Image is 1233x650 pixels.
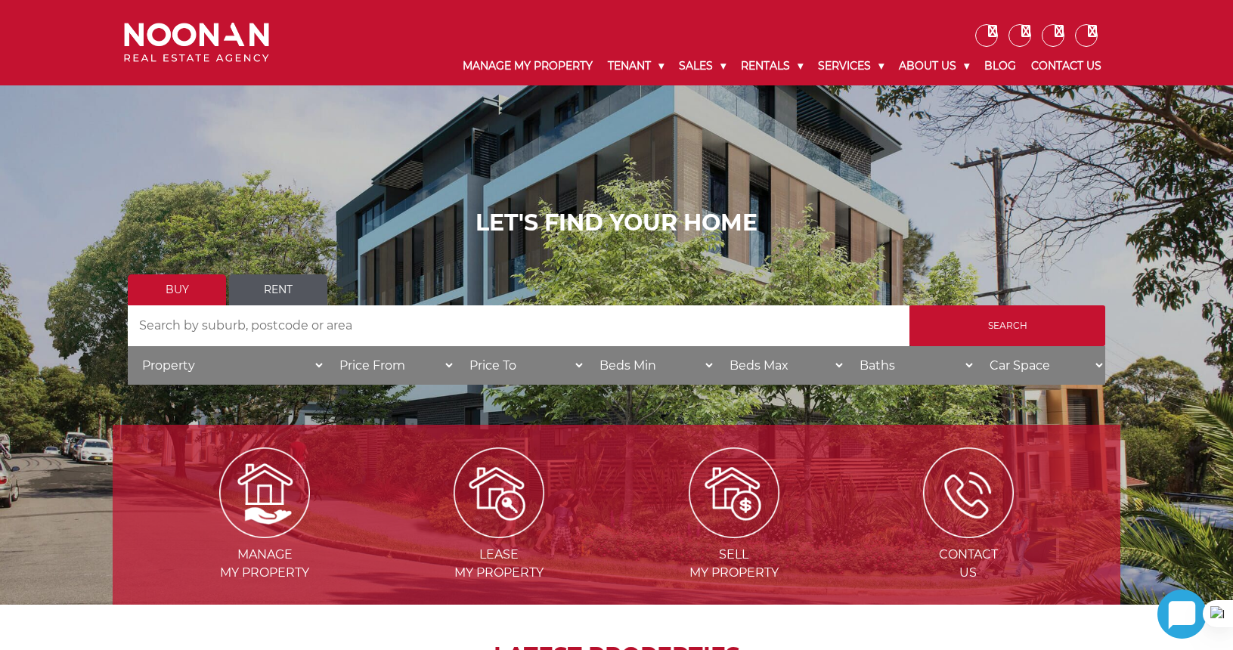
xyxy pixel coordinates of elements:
[689,447,779,538] img: Sell my property
[1024,47,1109,85] a: Contact Us
[891,47,977,85] a: About Us
[455,47,600,85] a: Manage My Property
[149,546,380,582] span: Manage my Property
[383,546,615,582] span: Lease my Property
[853,546,1084,582] span: Contact Us
[853,484,1084,580] a: ICONS ContactUs
[128,274,226,305] a: Buy
[600,47,671,85] a: Tenant
[618,484,850,580] a: Sell my property Sellmy Property
[229,274,327,305] a: Rent
[454,447,544,538] img: Lease my property
[909,305,1105,346] input: Search
[618,546,850,582] span: Sell my Property
[733,47,810,85] a: Rentals
[128,305,909,346] input: Search by suburb, postcode or area
[124,23,269,63] img: Noonan Real Estate Agency
[383,484,615,580] a: Lease my property Leasemy Property
[671,47,733,85] a: Sales
[219,447,310,538] img: Manage my Property
[128,209,1105,237] h1: LET'S FIND YOUR HOME
[149,484,380,580] a: Manage my Property Managemy Property
[977,47,1024,85] a: Blog
[923,447,1014,538] img: ICONS
[810,47,891,85] a: Services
